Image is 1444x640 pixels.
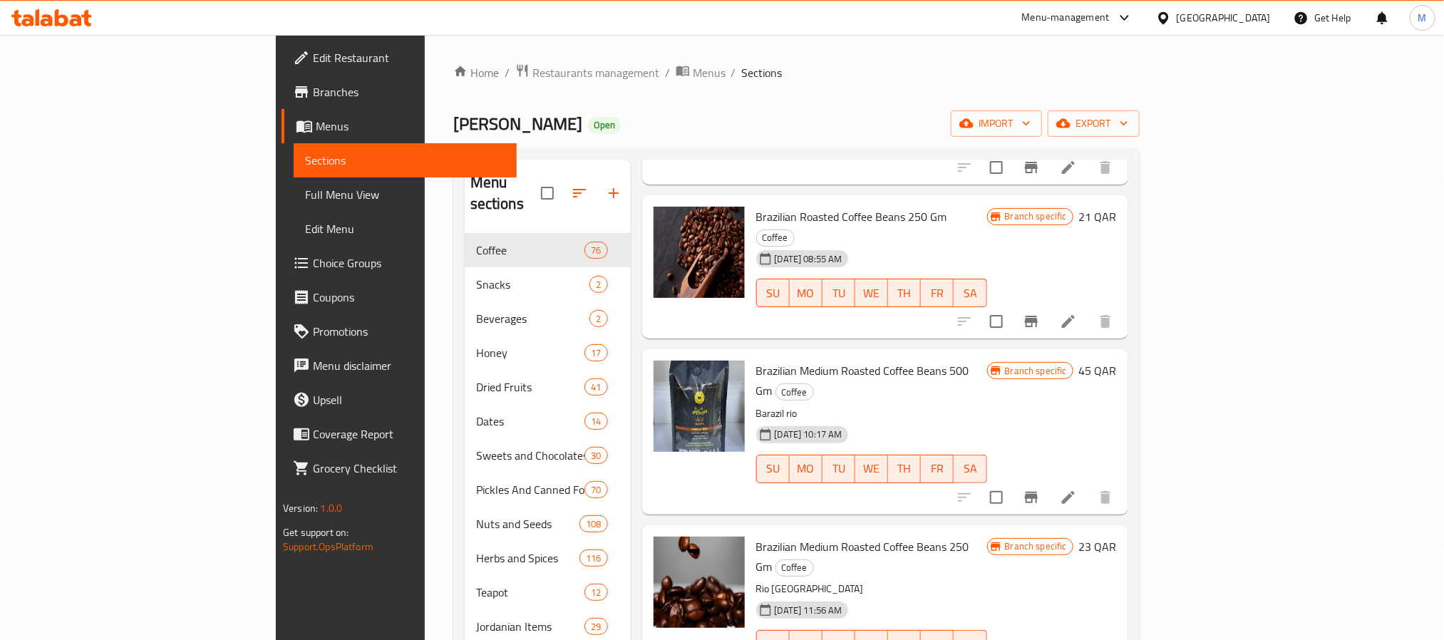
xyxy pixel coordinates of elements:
[585,415,607,428] span: 14
[1014,150,1048,185] button: Branch-specific-item
[1014,480,1048,515] button: Branch-specific-item
[775,383,814,401] div: Coffee
[283,523,349,542] span: Get support on:
[999,364,1073,378] span: Branch specific
[588,117,621,134] div: Open
[313,49,505,66] span: Edit Restaurant
[981,482,1011,512] span: Select to update
[476,310,590,327] div: Beverages
[465,575,631,609] div: Teapot12
[894,283,915,304] span: TH
[654,207,745,298] img: Brazilian Roasted Coffee Beans 250 Gm
[282,417,517,451] a: Coverage Report
[476,276,590,293] div: Snacks
[756,360,969,401] span: Brazilian Medium Roasted Coffee Beans 500 Gm
[888,455,921,483] button: TH
[951,110,1042,137] button: import
[731,64,736,81] li: /
[476,481,584,498] span: Pickles And Canned Foods
[476,344,584,361] span: Honey
[313,289,505,306] span: Coupons
[584,413,607,430] div: items
[453,63,1140,82] nav: breadcrumb
[590,312,607,326] span: 2
[776,384,813,401] span: Coffee
[693,64,726,81] span: Menus
[476,515,579,532] span: Nuts and Seeds
[1059,115,1128,133] span: export
[476,447,584,464] span: Sweets and Chocolates
[305,152,505,169] span: Sections
[1060,313,1077,330] a: Edit menu item
[756,536,969,577] span: Brazilian Medium Roasted Coffee Beans 250 Gm
[921,279,954,307] button: FR
[305,186,505,203] span: Full Menu View
[1014,304,1048,339] button: Branch-specific-item
[580,517,607,531] span: 108
[584,447,607,464] div: items
[305,220,505,237] span: Edit Menu
[562,176,597,210] span: Sort sections
[465,541,631,575] div: Herbs and Spices116
[888,279,921,307] button: TH
[465,233,631,267] div: Coffee76
[585,244,607,257] span: 76
[1079,537,1117,557] h6: 23 QAR
[828,283,850,304] span: TU
[584,618,607,635] div: items
[861,283,882,304] span: WE
[465,473,631,507] div: Pickles And Canned Foods70
[769,428,848,441] span: [DATE] 10:17 AM
[585,483,607,497] span: 70
[585,620,607,634] span: 29
[757,229,794,246] span: Coffee
[282,75,517,109] a: Branches
[476,378,584,396] div: Dried Fruits
[532,178,562,208] span: Select all sections
[294,212,517,246] a: Edit Menu
[282,349,517,383] a: Menu disclaimer
[654,361,745,452] img: Brazilian Medium Roasted Coffee Beans 500 Gm
[282,451,517,485] a: Grocery Checklist
[476,242,584,259] div: Coffee
[585,346,607,360] span: 17
[465,301,631,336] div: Beverages2
[515,63,659,82] a: Restaurants management
[828,458,850,479] span: TU
[588,119,621,131] span: Open
[313,254,505,272] span: Choice Groups
[756,455,790,483] button: SU
[589,310,607,327] div: items
[465,267,631,301] div: Snacks2
[981,153,1011,182] span: Select to update
[584,481,607,498] div: items
[763,283,784,304] span: SU
[769,252,848,266] span: [DATE] 08:55 AM
[321,499,343,517] span: 1.0.0
[476,584,584,601] span: Teapot
[579,515,607,532] div: items
[313,357,505,374] span: Menu disclaimer
[1177,10,1271,26] div: [GEOGRAPHIC_DATA]
[959,283,981,304] span: SA
[981,306,1011,336] span: Select to update
[294,177,517,212] a: Full Menu View
[776,559,813,576] span: Coffee
[465,404,631,438] div: Dates14
[1418,10,1427,26] span: M
[465,370,631,404] div: Dried Fruits41
[756,206,947,227] span: Brazilian Roasted Coffee Beans 250 Gm
[580,552,607,565] span: 116
[1088,150,1123,185] button: delete
[283,537,373,556] a: Support.OpsPlatform
[476,618,584,635] span: Jordanian Items
[313,460,505,477] span: Grocery Checklist
[1088,304,1123,339] button: delete
[756,229,795,247] div: Coffee
[313,391,505,408] span: Upsell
